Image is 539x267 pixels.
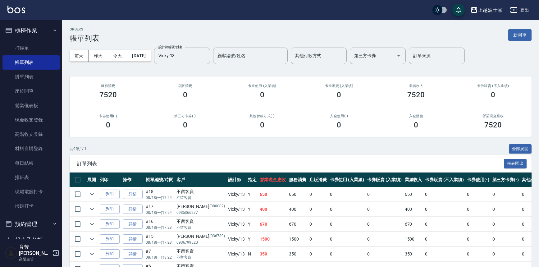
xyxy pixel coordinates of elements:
[287,247,308,261] td: 350
[154,84,216,88] h2: 店販消費
[106,121,110,129] h3: 0
[2,55,60,70] a: 帳單列表
[258,202,287,217] td: 400
[403,232,424,246] td: 1500
[260,121,264,129] h3: 0
[226,202,247,217] td: Vicky /13
[258,173,287,187] th: 營業現金應收
[403,173,424,187] th: 業績收入
[246,232,258,246] td: Y
[308,202,328,217] td: 0
[2,216,60,232] button: 預約管理
[146,225,173,230] p: 08/18 (一) 17:23
[468,4,505,16] button: 上越波士頓
[308,232,328,246] td: 0
[287,217,308,232] td: 670
[144,247,175,261] td: #7
[87,249,97,259] button: expand row
[385,114,447,118] h2: 入金儲值
[7,6,25,13] img: Logo
[337,121,341,129] h3: 0
[231,114,293,118] h2: 其他付款方式(-)
[465,173,491,187] th: 卡券使用(-)
[146,210,173,215] p: 08/18 (一) 17:24
[144,202,175,217] td: #17
[19,256,51,262] p: 高階主管
[226,173,247,187] th: 設計師
[108,50,127,62] button: 今天
[484,121,502,129] h3: 7520
[462,114,524,118] h2: 營業現金應收
[509,144,532,154] button: 全部展開
[176,188,225,195] div: 不留客資
[231,84,293,88] h2: 卡券使用 (入業績)
[423,217,465,232] td: 0
[337,90,341,99] h3: 0
[70,34,99,43] h3: 帳單列表
[226,217,247,232] td: Vicky /13
[287,202,308,217] td: 400
[246,202,258,217] td: Y
[491,90,495,99] h3: 0
[87,234,97,244] button: expand row
[423,173,465,187] th: 卡券販賣 (不入業績)
[366,247,403,261] td: 0
[452,4,465,16] button: save
[366,202,403,217] td: 0
[403,187,424,202] td: 650
[144,217,175,232] td: #16
[258,217,287,232] td: 670
[308,217,328,232] td: 0
[226,247,247,261] td: Vicky /13
[246,247,258,261] td: N
[414,121,418,129] h3: 0
[328,202,366,217] td: 0
[146,195,173,200] p: 08/18 (一) 17:24
[100,205,120,214] button: 列印
[176,210,225,215] p: 0935366277
[70,27,99,31] h2: ORDERS
[465,217,491,232] td: 0
[491,217,521,232] td: 0
[491,247,521,261] td: 0
[183,121,187,129] h3: 0
[87,190,97,199] button: expand row
[19,244,51,256] h5: 育芳[PERSON_NAME]
[366,173,403,187] th: 卡券販賣 (入業績)
[385,84,447,88] h2: 業績收入
[86,173,98,187] th: 展開
[308,247,328,261] td: 0
[423,232,465,246] td: 0
[258,247,287,261] td: 350
[504,160,527,166] a: 報表匯出
[465,202,491,217] td: 0
[403,247,424,261] td: 350
[508,29,532,41] button: 新開單
[403,217,424,232] td: 670
[2,141,60,156] a: 材料自購登錄
[2,127,60,141] a: 高階收支登錄
[176,233,225,240] div: [PERSON_NAME]
[209,233,225,240] p: (036789)
[508,4,532,16] button: 登出
[407,90,425,99] h3: 7520
[99,90,117,99] h3: 7520
[308,84,370,88] h2: 卡券販賣 (入業績)
[226,232,247,246] td: Vicky /13
[491,187,521,202] td: 0
[366,217,403,232] td: 0
[77,161,504,167] span: 訂單列表
[100,190,120,199] button: 列印
[246,187,258,202] td: Y
[123,190,143,199] a: 詳情
[328,247,366,261] td: 0
[328,173,366,187] th: 卡券使用 (入業績)
[176,225,225,230] p: 不留客資
[2,41,60,55] a: 打帳單
[260,90,264,99] h3: 0
[287,187,308,202] td: 650
[144,232,175,246] td: #15
[2,199,60,213] a: 掃碼打卡
[423,202,465,217] td: 0
[176,240,225,245] p: 0936799520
